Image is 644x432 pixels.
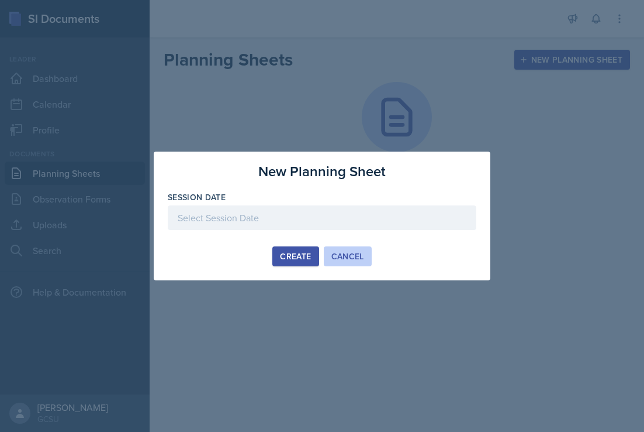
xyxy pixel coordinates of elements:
[324,246,372,266] button: Cancel
[258,161,386,182] h3: New Planning Sheet
[331,252,364,261] div: Cancel
[272,246,318,266] button: Create
[168,191,226,203] label: Session Date
[280,252,311,261] div: Create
